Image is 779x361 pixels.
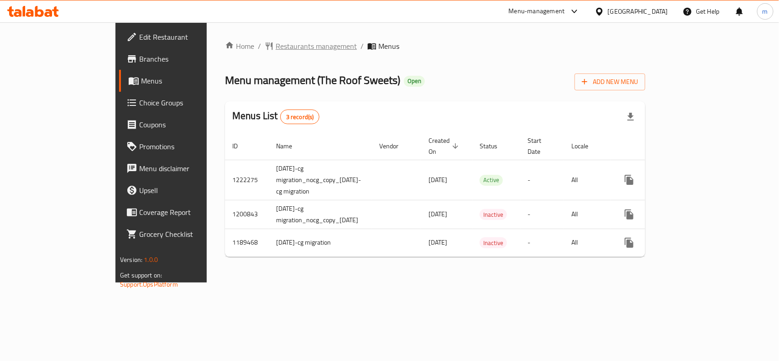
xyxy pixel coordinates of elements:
span: Promotions [139,141,238,152]
td: All [564,200,611,229]
span: 1.0.0 [144,254,158,266]
td: [DATE]-cg migration_nocg_copy_[DATE] [269,200,372,229]
span: 3 record(s) [281,113,319,121]
span: [DATE] [429,174,447,186]
td: All [564,160,611,200]
span: m [763,6,768,16]
span: [DATE] [429,236,447,248]
a: Menu disclaimer [119,157,246,179]
span: Version: [120,254,142,266]
nav: breadcrumb [225,41,645,52]
span: Add New Menu [582,76,638,88]
button: Change Status [640,232,662,254]
a: Upsell [119,179,246,201]
td: 1200843 [225,200,269,229]
td: - [520,229,564,256]
td: 1189468 [225,229,269,256]
div: Active [480,175,503,186]
span: Choice Groups [139,97,238,108]
td: [DATE]-cg migration_nocg_copy_[DATE]-cg migration [269,160,372,200]
span: Restaurants management [276,41,357,52]
a: Choice Groups [119,92,246,114]
td: - [520,160,564,200]
div: Open [404,76,425,87]
span: Active [480,175,503,185]
a: Coverage Report [119,201,246,223]
span: Status [480,141,509,152]
span: Coverage Report [139,207,238,218]
h2: Menus List [232,109,319,124]
td: 1222275 [225,160,269,200]
button: Add New Menu [575,73,645,90]
a: Restaurants management [265,41,357,52]
span: Get support on: [120,269,162,281]
td: [DATE]-cg migration [269,229,372,256]
span: Menu disclaimer [139,163,238,174]
div: Inactive [480,237,507,248]
span: Vendor [379,141,410,152]
td: - [520,200,564,229]
span: Inactive [480,209,507,220]
span: ID [232,141,250,152]
td: All [564,229,611,256]
button: more [618,169,640,191]
button: more [618,204,640,225]
span: Coupons [139,119,238,130]
li: / [258,41,261,52]
div: Total records count [280,110,320,124]
span: Created On [429,135,461,157]
table: enhanced table [225,132,713,257]
a: Edit Restaurant [119,26,246,48]
span: Menu management ( The Roof Sweets ) [225,70,400,90]
span: [DATE] [429,208,447,220]
span: Menus [141,75,238,86]
a: Coupons [119,114,246,136]
a: Promotions [119,136,246,157]
span: Menus [378,41,399,52]
th: Actions [611,132,713,160]
button: more [618,232,640,254]
span: Inactive [480,238,507,248]
span: Branches [139,53,238,64]
div: [GEOGRAPHIC_DATA] [608,6,668,16]
div: Export file [620,106,642,128]
span: Upsell [139,185,238,196]
a: Grocery Checklist [119,223,246,245]
span: Start Date [528,135,553,157]
li: / [361,41,364,52]
button: Change Status [640,169,662,191]
span: Open [404,77,425,85]
button: Change Status [640,204,662,225]
span: Edit Restaurant [139,31,238,42]
a: Branches [119,48,246,70]
div: Menu-management [509,6,565,17]
span: Grocery Checklist [139,229,238,240]
a: Support.OpsPlatform [120,278,178,290]
span: Name [276,141,304,152]
span: Locale [571,141,600,152]
a: Menus [119,70,246,92]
